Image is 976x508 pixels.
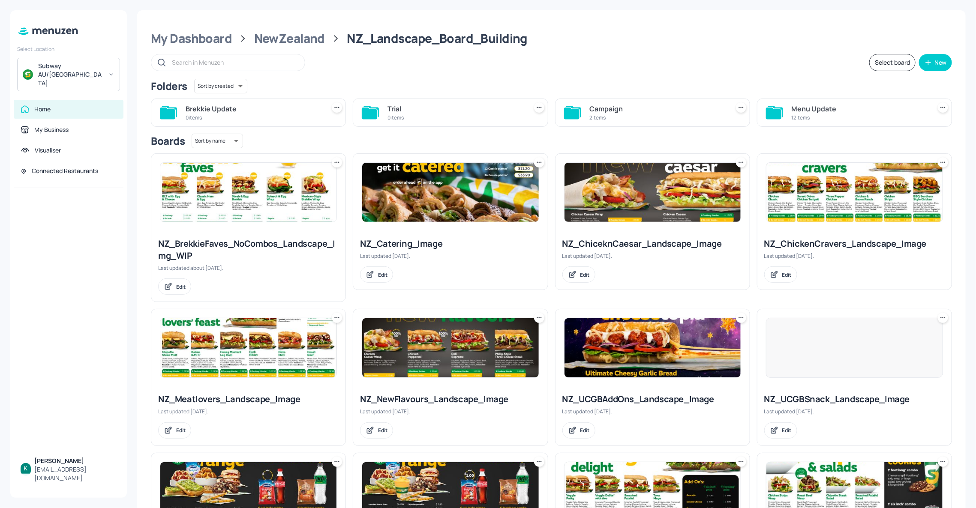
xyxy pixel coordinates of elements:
div: Brekkie Update [186,104,321,114]
div: Sort by created [194,78,247,95]
div: NZ_Meatlovers_Landscape_Image [158,393,339,405]
div: Campaign [590,104,726,114]
div: NZ_ChickenCravers_Landscape_Image [764,238,945,250]
div: Edit [782,271,792,278]
div: Last updated [DATE]. [158,408,339,415]
div: NZ_Landscape_Board_Building [347,31,527,46]
div: NewZealand [254,31,325,46]
div: 0 items [387,114,523,121]
div: 12 items [792,114,928,121]
div: Last updated [DATE]. [360,408,541,415]
img: 2025-07-17-1752717029440voawls89nb.jpeg [362,318,538,377]
div: Edit [378,271,387,278]
div: Folders [151,79,187,93]
div: Menu Update [792,104,928,114]
div: Last updated about [DATE]. [158,264,339,272]
img: 2025-07-02-1751430481948bzlgep1s3fh.jpeg [160,318,336,377]
img: 2025-08-13-1755052943531tuvh3blhx1.jpeg [160,163,336,222]
div: New [934,60,947,66]
div: NZ_BrekkieFaves_NoCombos_Landscape_Img_WIP [158,238,339,262]
img: avatar [23,69,33,80]
div: NZ_UCGBAddOns_Landscape_Image [562,393,743,405]
div: [PERSON_NAME] [34,457,117,465]
div: Subway AU/[GEOGRAPHIC_DATA] [38,62,103,87]
div: Home [34,105,51,114]
img: 2025-07-15-1752542164052882jrz1hy5r.jpeg [766,163,943,222]
div: Last updated [DATE]. [562,252,743,260]
div: NZ_Catering_Image [360,238,541,250]
img: 2025-07-16-1752628906277ax8q84zcqxf.jpeg [362,163,538,222]
div: Edit [580,271,590,278]
div: 0 items [186,114,321,121]
div: Edit [378,427,387,434]
div: My Dashboard [151,31,232,46]
div: Last updated [DATE]. [764,408,945,415]
div: My Business [34,126,69,134]
div: Visualiser [35,146,61,155]
div: Trial [387,104,523,114]
img: 2025-07-02-1751420187805petwcbsbd9.jpeg [565,318,741,377]
div: Edit [580,427,590,434]
div: Sort by name [192,132,243,149]
img: ACg8ocKBIlbXoTTzaZ8RZ_0B6YnoiWvEjOPx6MQW7xFGuDwnGH3hbQ=s96-c [21,463,31,473]
input: Search in Menuzen [172,56,296,69]
div: 2 items [590,114,726,121]
div: NZ_ChiceknCaesar_Landscape_Image [562,238,743,250]
button: Select board [869,54,916,71]
img: 2025-07-15-1752554207385iyeg9sgfemd.jpeg [565,163,741,222]
div: Select Location [17,45,120,53]
div: Edit [176,283,186,290]
div: NZ_UCGBSnack_Landscape_Image [764,393,945,405]
button: New [919,54,952,71]
div: NZ_NewFlavours_Landscape_Image [360,393,541,405]
div: Edit [176,427,186,434]
div: Last updated [DATE]. [562,408,743,415]
div: Connected Restaurants [32,167,98,175]
div: Boards [151,134,185,148]
div: Edit [782,427,792,434]
div: Last updated [DATE]. [764,252,945,260]
div: Last updated [DATE]. [360,252,541,260]
div: [EMAIL_ADDRESS][DOMAIN_NAME] [34,465,117,482]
